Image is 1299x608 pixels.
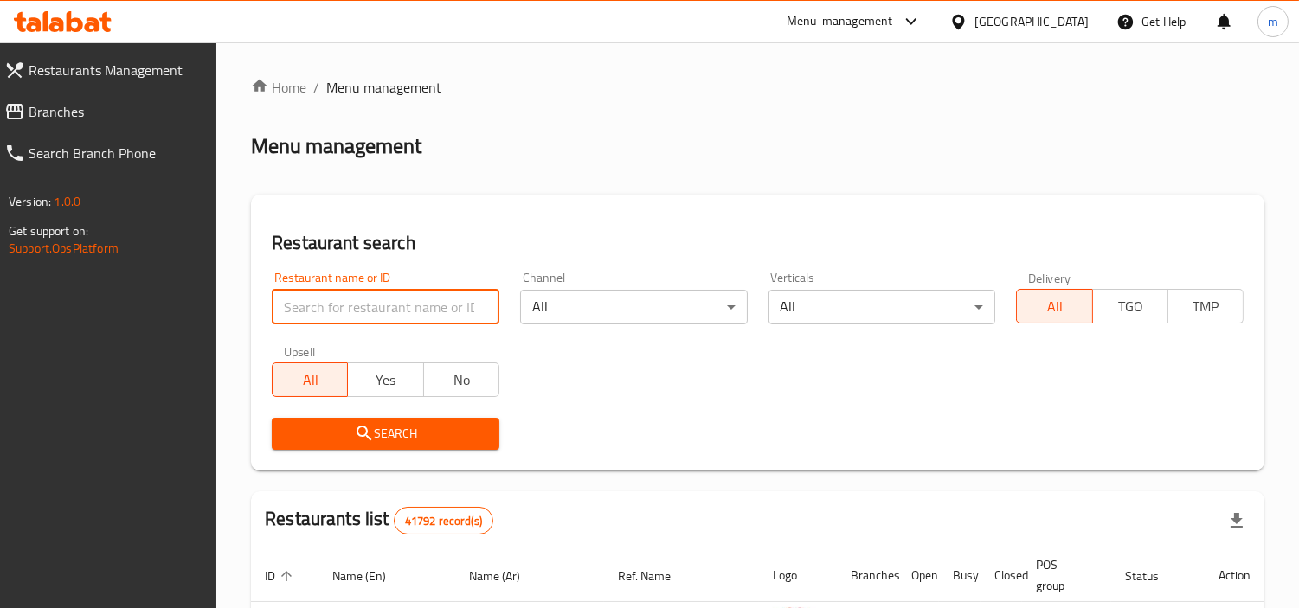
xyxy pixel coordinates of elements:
[1205,549,1264,602] th: Action
[251,77,306,98] a: Home
[1268,12,1278,31] span: m
[326,77,441,98] span: Menu management
[272,290,499,324] input: Search for restaurant name or ID..
[759,549,837,602] th: Logo
[280,368,341,393] span: All
[395,513,492,529] span: 41792 record(s)
[1028,272,1071,284] label: Delivery
[431,368,492,393] span: No
[29,143,203,163] span: Search Branch Phone
[272,418,499,450] button: Search
[29,60,203,80] span: Restaurants Management
[251,132,421,160] h2: Menu management
[284,345,316,357] label: Upsell
[1024,294,1085,319] span: All
[1125,566,1181,586] span: Status
[347,362,423,397] button: Yes
[332,566,408,586] span: Name (En)
[939,549,981,602] th: Busy
[1100,294,1161,319] span: TGO
[272,362,348,397] button: All
[265,506,493,534] h2: Restaurants list
[29,101,203,122] span: Branches
[355,368,416,393] span: Yes
[1036,554,1090,596] span: POS group
[265,566,298,586] span: ID
[1092,289,1168,323] button: TGO
[9,220,88,242] span: Get support on:
[272,230,1244,256] h2: Restaurant search
[313,77,319,98] li: /
[897,549,939,602] th: Open
[981,549,1022,602] th: Closed
[286,423,486,445] span: Search
[837,549,897,602] th: Branches
[470,566,543,586] span: Name (Ar)
[1016,289,1092,323] button: All
[1216,500,1257,541] div: Export file
[1175,294,1237,319] span: TMP
[768,290,996,324] div: All
[9,190,51,213] span: Version:
[423,362,499,397] button: No
[787,11,893,32] div: Menu-management
[394,507,493,534] div: Total records count
[9,237,119,259] a: Support.OpsPlatform
[520,290,748,324] div: All
[54,190,80,213] span: 1.0.0
[974,12,1089,31] div: [GEOGRAPHIC_DATA]
[618,566,693,586] span: Ref. Name
[1167,289,1244,323] button: TMP
[251,77,1264,98] nav: breadcrumb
